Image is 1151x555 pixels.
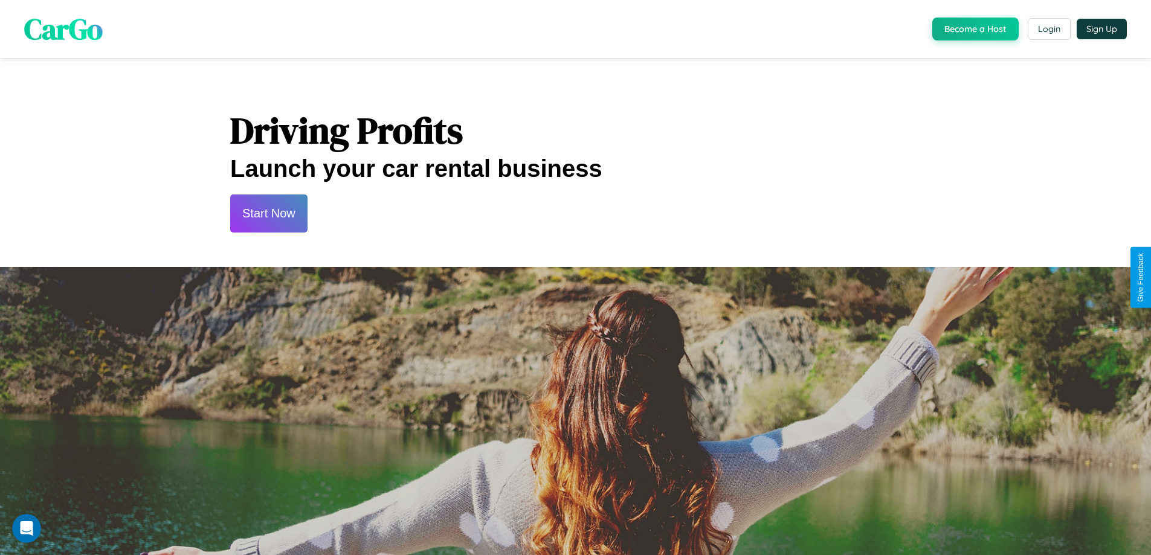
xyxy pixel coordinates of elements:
iframe: Intercom live chat [12,514,41,543]
h2: Launch your car rental business [230,155,921,182]
button: Sign Up [1077,19,1127,39]
h1: Driving Profits [230,106,921,155]
button: Become a Host [932,18,1019,40]
div: Give Feedback [1136,253,1145,302]
button: Login [1028,18,1071,40]
span: CarGo [24,9,103,49]
button: Start Now [230,194,308,233]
